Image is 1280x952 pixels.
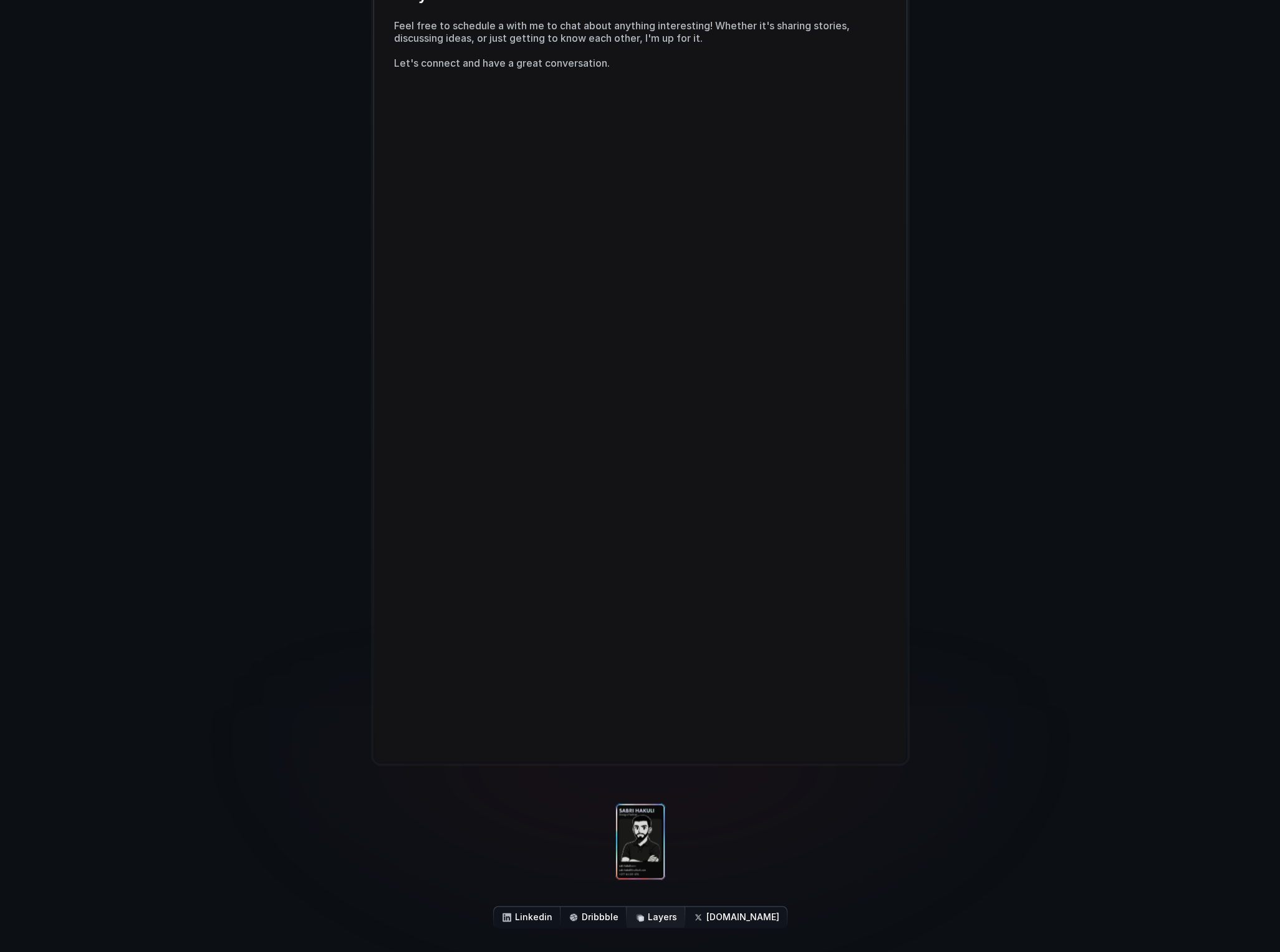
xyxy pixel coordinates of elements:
a: [DOMAIN_NAME] [685,906,787,928]
p: Linkedin [515,911,552,922]
a: Layers [627,906,685,928]
a: Dribbble [561,906,626,928]
a: Linkedin [494,906,560,928]
p: Let's connect and have a great conversation. [394,57,887,69]
p: [DOMAIN_NAME] [706,911,779,922]
p: Layers [648,911,677,922]
p: Dribbble [582,911,618,922]
p: Feel free to schedule a with me to chat about anything interesting! Whether it's sharing stories,... [394,19,887,44]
